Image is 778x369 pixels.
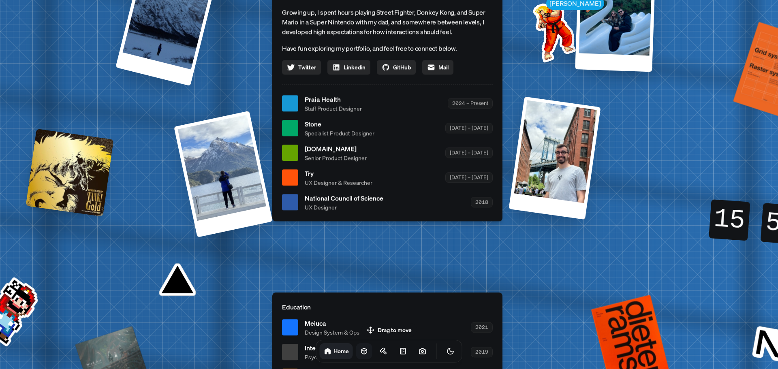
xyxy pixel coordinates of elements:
span: National Council of Science [305,193,383,203]
p: Have fun exploring my portfolio, and feel free to connect below. [282,43,493,53]
span: Linkedin [344,63,365,71]
div: [DATE] – [DATE] [445,123,493,133]
a: Mail [422,60,453,75]
a: Twitter [282,60,321,75]
div: 2018 [471,197,493,207]
div: [DATE] – [DATE] [445,173,493,183]
a: GitHub [377,60,416,75]
p: Growing up, I spent hours playing Street Fighter, Donkey Kong, and Super Mario in a Super Nintend... [282,7,493,36]
span: GitHub [393,63,411,71]
p: Education [282,302,493,312]
div: 2024 – Present [448,98,493,109]
a: Home [320,343,353,359]
span: Try [305,169,372,178]
span: Specialist Product Designer [305,129,374,137]
span: Design System & Ops [305,328,359,337]
div: 2021 [471,322,493,333]
div: [DATE] – [DATE] [445,148,493,158]
span: UX Designer [305,203,383,211]
span: Twitter [298,63,316,71]
span: Interaction Design Foundation [305,343,392,353]
span: Mail [438,63,449,71]
div: 2019 [471,347,493,357]
span: [DOMAIN_NAME] [305,144,367,154]
span: Senior Product Designer [305,154,367,162]
h1: Home [333,347,349,355]
span: Psychology of Interaction [305,353,392,361]
span: UX Designer & Researcher [305,178,372,187]
span: Praia Health [305,94,362,104]
button: Toggle Theme [442,343,459,359]
span: Staff Product Designer [305,104,362,113]
span: Stone [305,119,374,129]
a: Linkedin [327,60,370,75]
span: Meiuca [305,318,359,328]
